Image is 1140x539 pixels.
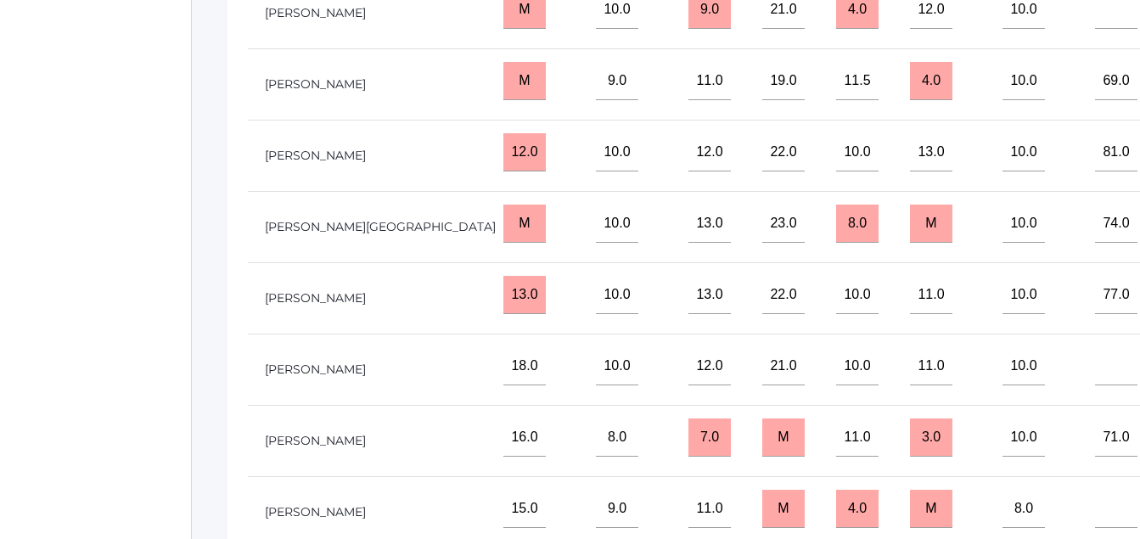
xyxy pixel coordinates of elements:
[265,290,366,306] a: [PERSON_NAME]
[265,148,366,163] a: [PERSON_NAME]
[265,504,366,519] a: [PERSON_NAME]
[265,5,366,20] a: [PERSON_NAME]
[265,219,496,234] a: [PERSON_NAME][GEOGRAPHIC_DATA]
[265,362,366,377] a: [PERSON_NAME]
[265,433,366,448] a: [PERSON_NAME]
[265,76,366,92] a: [PERSON_NAME]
